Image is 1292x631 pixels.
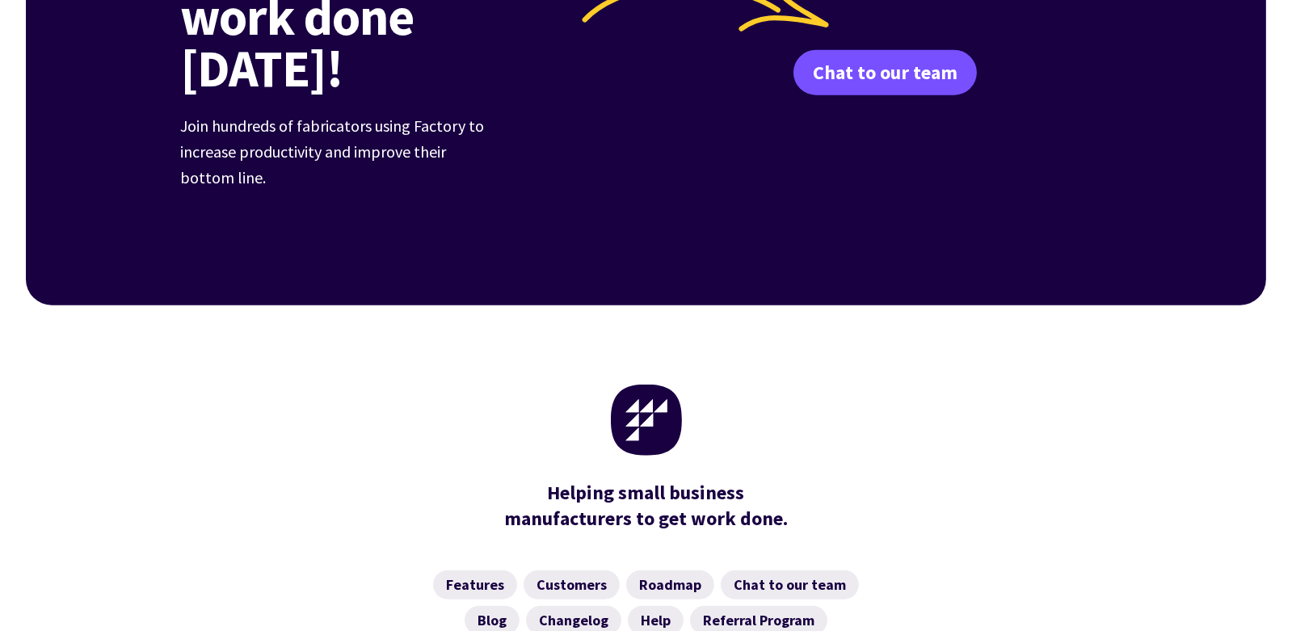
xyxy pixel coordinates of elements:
p: Join hundreds of fabricators using Factory to increase productivity and improve their bottom line. [181,113,496,191]
div: manufacturers to get work done. [497,480,796,532]
a: Features [433,570,517,599]
a: Chat to our team [721,570,859,599]
a: Chat to our team [793,50,977,95]
a: Customers [524,570,620,599]
iframe: Chat Widget [1023,456,1292,631]
mark: Helping small business [548,480,745,506]
a: Roadmap [626,570,714,599]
